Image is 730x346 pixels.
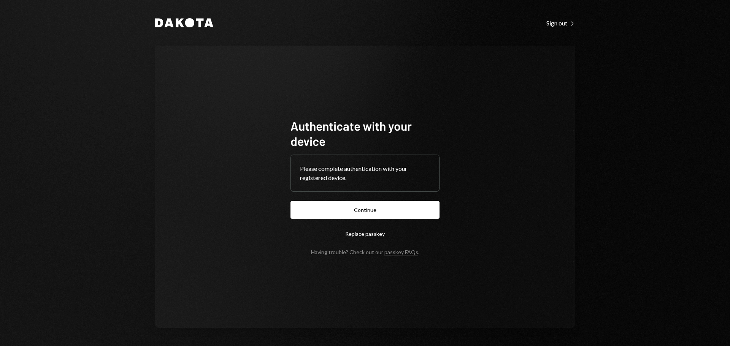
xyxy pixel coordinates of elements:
[384,249,418,256] a: passkey FAQs
[300,164,430,182] div: Please complete authentication with your registered device.
[290,225,440,243] button: Replace passkey
[290,118,440,149] h1: Authenticate with your device
[546,19,575,27] a: Sign out
[311,249,419,255] div: Having trouble? Check out our .
[290,201,440,219] button: Continue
